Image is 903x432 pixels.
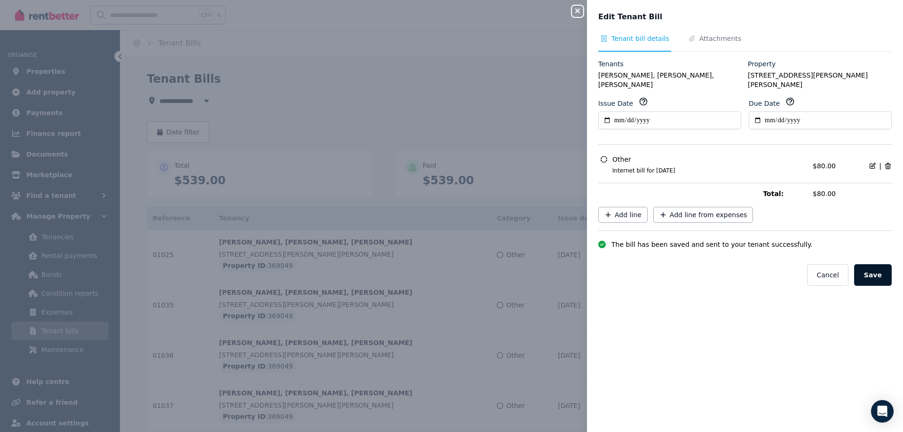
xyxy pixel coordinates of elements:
span: Internet bill for [DATE] [601,167,807,174]
div: Open Intercom Messenger [871,400,894,423]
span: Other [612,155,631,164]
span: Attachments [699,34,741,43]
button: Add line from expenses [653,207,753,223]
span: | [879,161,881,171]
label: Property [748,59,776,69]
span: Tenant bill details [611,34,669,43]
legend: [STREET_ADDRESS][PERSON_NAME][PERSON_NAME] [748,71,892,89]
span: The bill has been saved and sent to your tenant successfully. [611,240,813,249]
legend: [PERSON_NAME], [PERSON_NAME], [PERSON_NAME] [598,71,742,89]
button: Save [854,264,892,286]
label: Tenants [598,59,624,69]
span: Edit Tenant Bill [598,11,662,23]
button: Add line [598,207,648,223]
span: Add line [615,210,642,220]
button: Cancel [807,264,848,286]
span: $80.00 [813,189,892,198]
label: Due Date [749,99,780,108]
nav: Tabs [598,34,892,52]
span: Add line from expenses [670,210,747,220]
span: Total: [763,189,807,198]
span: $80.00 [813,162,836,170]
label: Issue Date [598,99,633,108]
